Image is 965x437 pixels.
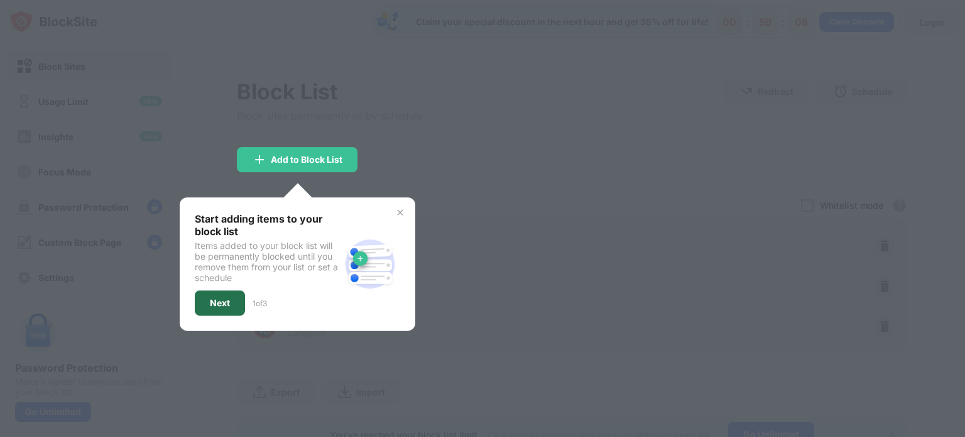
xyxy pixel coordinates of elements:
[340,234,400,294] img: block-site.svg
[271,155,342,165] div: Add to Block List
[195,213,340,238] div: Start adding items to your block list
[195,240,340,283] div: Items added to your block list will be permanently blocked until you remove them from your list o...
[253,299,267,308] div: 1 of 3
[395,207,405,218] img: x-button.svg
[210,298,230,308] div: Next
